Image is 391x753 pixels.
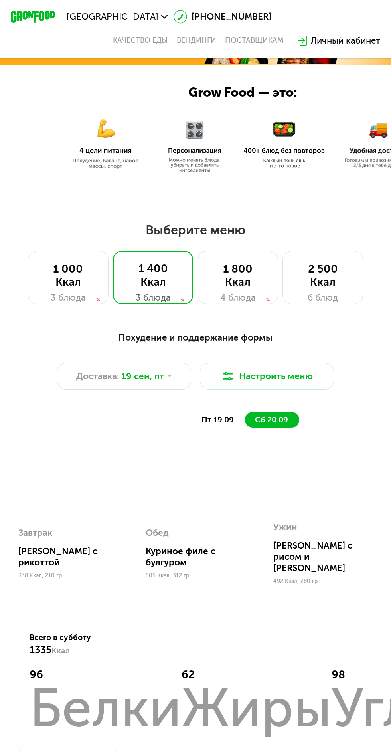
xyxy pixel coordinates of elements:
span: [GEOGRAPHIC_DATA] [67,12,158,21]
span: Ккал [51,674,70,683]
div: 6 блюд [294,291,352,305]
span: сб 20.09 [255,415,288,424]
div: 492 Ккал, 280 гр [273,606,373,612]
div: [PERSON_NAME] с рикоттой [18,574,127,596]
div: [PERSON_NAME] с рисом и [PERSON_NAME] [273,568,382,602]
div: Куриное филе с булгуром [146,574,254,596]
h2: Выберите меню [36,222,355,238]
span: 19 сен, пт [121,370,164,383]
div: 338 Ккал, 210 гр [18,600,118,607]
div: 1 000 Ккал [39,262,97,289]
div: 1 800 Ккал [209,262,267,289]
a: Качество еды [113,36,168,45]
div: Личный кабинет [311,34,380,48]
div: Обед [146,553,169,569]
a: Вендинги [177,36,216,45]
div: 4 блюда [209,291,267,305]
div: Ужин [273,547,297,564]
button: Настроить меню [200,363,334,390]
div: Завтрак [18,553,52,569]
div: Похудение и поддержание формы [14,331,378,345]
div: Всего в субботу [30,660,107,685]
span: Доставка: [76,370,119,383]
div: поставщикам [225,36,283,45]
span: пт 19.09 [201,415,234,424]
div: 96 [30,696,182,709]
div: 2 500 Ккал [294,262,352,289]
div: 3 блюда [39,291,97,305]
span: 1335 [30,672,51,684]
div: 3 блюда [124,291,182,305]
div: 1 400 Ккал [124,262,182,289]
a: [PHONE_NUMBER] [174,10,271,24]
div: 62 [182,696,332,709]
div: 505 Ккал, 312 гр [146,600,245,607]
div: Grow Food — это: [188,83,318,102]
